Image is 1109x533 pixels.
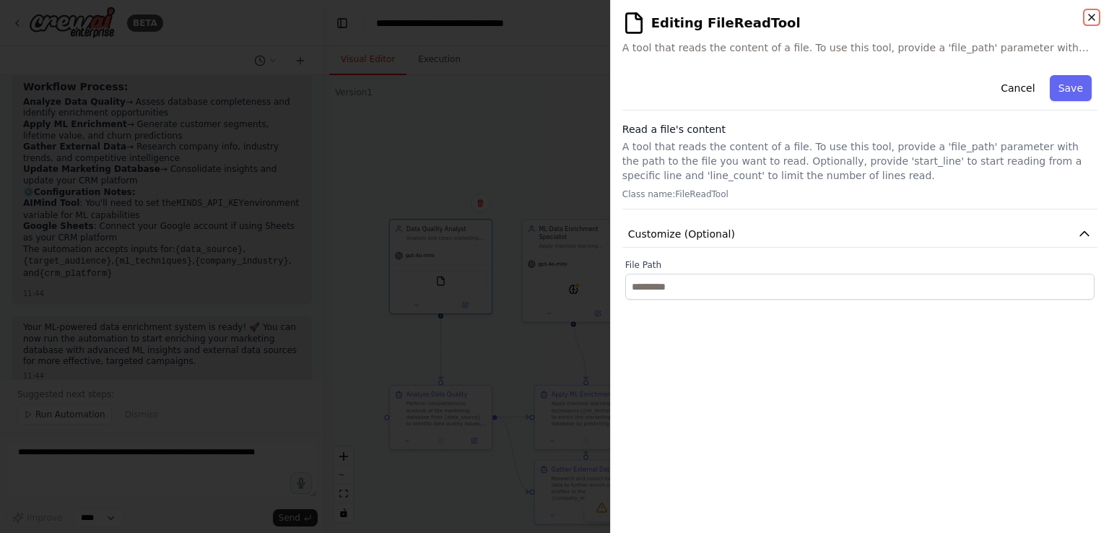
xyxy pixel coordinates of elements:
span: Customize (Optional) [628,227,735,241]
label: File Path [625,259,1095,271]
p: Class name: FileReadTool [622,188,1097,200]
span: A tool that reads the content of a file. To use this tool, provide a 'file_path' parameter with t... [622,40,1097,55]
button: Cancel [992,75,1043,101]
h3: Read a file's content [622,122,1097,136]
button: Save [1050,75,1092,101]
p: A tool that reads the content of a file. To use this tool, provide a 'file_path' parameter with t... [622,139,1097,183]
img: FileReadTool [622,12,645,35]
h2: Editing FileReadTool [622,12,1097,35]
button: Customize (Optional) [622,221,1097,248]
